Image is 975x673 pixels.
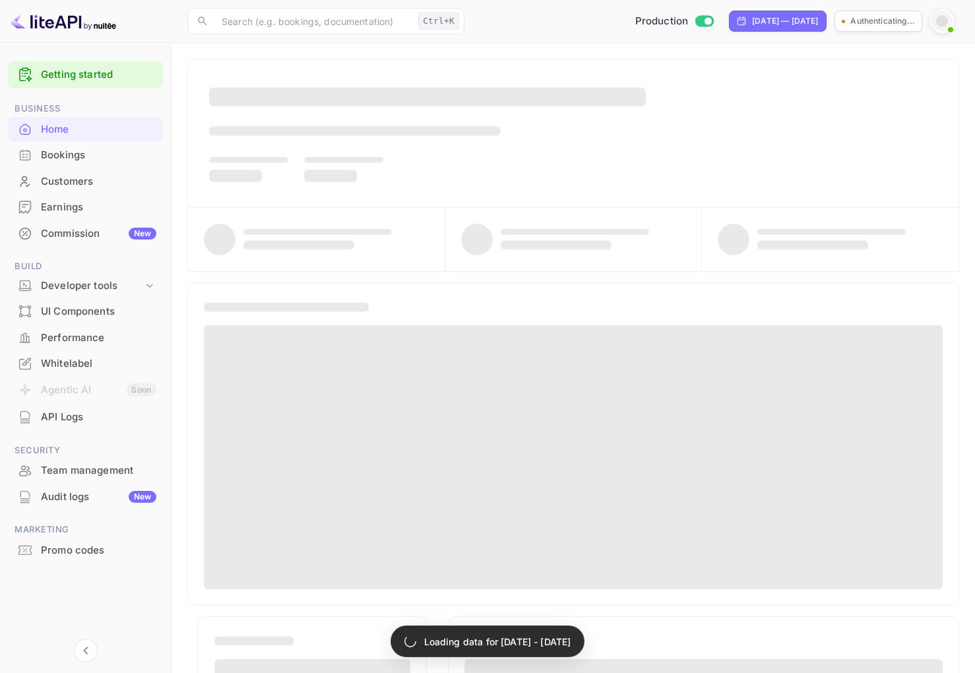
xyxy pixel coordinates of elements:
div: Switch to Sandbox mode [630,14,719,29]
a: Getting started [41,67,156,82]
div: Developer tools [8,274,163,298]
a: Promo codes [8,538,163,562]
input: Search (e.g. bookings, documentation) [214,8,413,34]
span: Business [8,102,163,116]
div: New [129,228,156,240]
a: Bookings [8,143,163,167]
a: Team management [8,458,163,482]
div: Commission [41,226,156,241]
div: UI Components [41,304,156,319]
a: Whitelabel [8,351,163,375]
div: API Logs [41,410,156,425]
div: API Logs [8,404,163,430]
span: Security [8,443,163,458]
div: New [129,491,156,503]
span: Build [8,259,163,274]
div: Audit logsNew [8,484,163,510]
div: Ctrl+K [418,13,459,30]
p: Loading data for [DATE] - [DATE] [424,635,571,649]
div: Earnings [41,200,156,215]
a: API Logs [8,404,163,429]
div: UI Components [8,299,163,325]
a: Earnings [8,195,163,219]
a: Performance [8,325,163,350]
div: Performance [41,331,156,346]
div: Audit logs [41,490,156,505]
span: Marketing [8,523,163,537]
p: Authenticating... [850,15,915,27]
div: Promo codes [41,543,156,558]
div: Team management [41,463,156,478]
a: CommissionNew [8,221,163,245]
div: Customers [41,174,156,189]
div: Performance [8,325,163,351]
div: [DATE] — [DATE] [752,15,818,27]
span: Production [635,14,689,29]
a: Home [8,117,163,141]
div: Whitelabel [8,351,163,377]
div: Bookings [8,143,163,168]
a: UI Components [8,299,163,323]
a: Audit logsNew [8,484,163,509]
div: Customers [8,169,163,195]
a: Customers [8,169,163,193]
div: Bookings [41,148,156,163]
div: CommissionNew [8,221,163,247]
div: Home [41,122,156,137]
button: Collapse navigation [74,639,98,662]
div: Getting started [8,61,163,88]
div: Developer tools [41,278,143,294]
img: LiteAPI logo [11,11,116,32]
div: Promo codes [8,538,163,563]
div: Team management [8,458,163,484]
div: Home [8,117,163,143]
div: Whitelabel [41,356,156,371]
div: Earnings [8,195,163,220]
